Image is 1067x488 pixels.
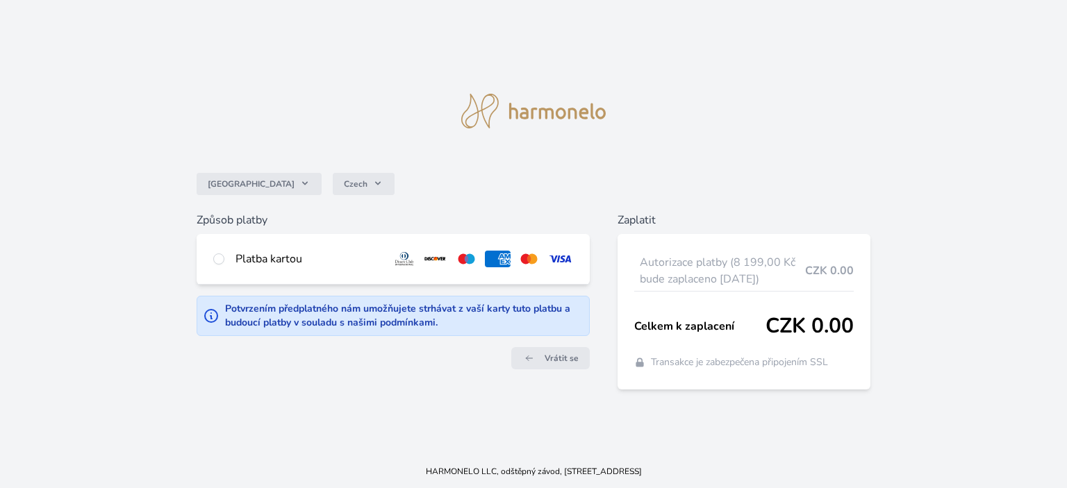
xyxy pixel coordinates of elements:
button: Czech [333,173,395,195]
span: Celkem k zaplacení [634,318,766,335]
img: logo.svg [461,94,606,128]
img: amex.svg [485,251,511,267]
img: diners.svg [392,251,417,267]
img: maestro.svg [454,251,479,267]
div: Platba kartou [235,251,381,267]
h6: Způsob platby [197,212,590,228]
h6: Zaplatit [618,212,870,228]
span: Vrátit se [545,353,579,364]
img: visa.svg [547,251,573,267]
img: mc.svg [516,251,542,267]
div: Potvrzením předplatného nám umožňujete strhávat z vaší karty tuto platbu a budoucí platby v soula... [225,302,584,330]
span: Autorizace platby (8 199,00 Kč bude zaplaceno [DATE]) [640,254,805,287]
button: [GEOGRAPHIC_DATA] [197,173,322,195]
span: Czech [344,178,367,190]
span: CZK 0.00 [805,262,854,279]
span: Transakce je zabezpečena připojením SSL [651,355,828,369]
img: discover.svg [422,251,448,267]
span: [GEOGRAPHIC_DATA] [208,178,295,190]
a: Vrátit se [511,347,590,369]
span: CZK 0.00 [766,314,854,339]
